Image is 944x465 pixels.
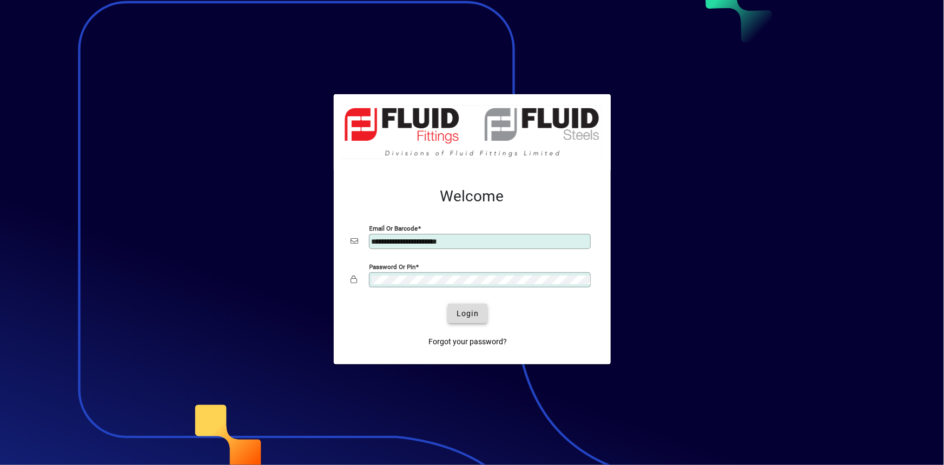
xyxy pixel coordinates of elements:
a: Forgot your password? [424,332,511,351]
button: Login [448,304,487,323]
h2: Welcome [351,187,593,206]
mat-label: Password or Pin [369,263,416,271]
span: Forgot your password? [428,336,507,348]
mat-label: Email or Barcode [369,225,418,232]
span: Login [457,308,479,319]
